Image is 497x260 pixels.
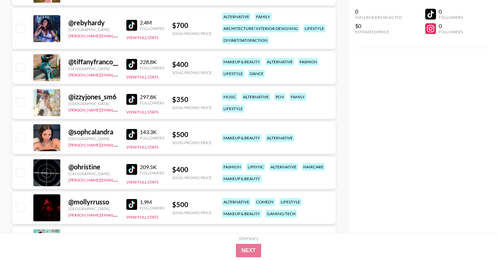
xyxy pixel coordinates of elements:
[68,176,200,183] a: [PERSON_NAME][EMAIL_ADDRESS][PERSON_NAME][DOMAIN_NAME]
[172,210,212,215] div: Song Promo Price
[222,175,261,183] div: makeup & beauty
[355,23,402,29] div: $0
[439,29,463,34] div: Followers
[140,19,164,26] div: 2.4M
[140,94,164,100] div: 297.8K
[255,198,275,206] div: comedy
[266,58,294,66] div: alternative
[172,165,212,174] div: $ 400
[172,140,212,145] div: Song Promo Price
[298,58,318,66] div: fashion
[140,26,164,31] div: Followers
[68,66,118,71] div: [GEOGRAPHIC_DATA]
[236,244,261,257] button: Next
[302,163,325,171] div: haircare
[68,93,118,101] div: @ izzyjones_sm6
[68,58,118,66] div: @ tiffanyfranco__
[222,105,244,112] div: lifestyle
[222,93,238,101] div: music
[172,21,212,30] div: $ 700
[126,20,137,31] img: TikTok
[126,180,158,185] button: View Full Stats
[172,130,212,139] div: $ 500
[140,205,164,210] div: Followers
[140,199,164,205] div: 1.9M
[222,134,261,142] div: makeup & beauty
[126,35,158,40] button: View Full Stats
[172,95,212,104] div: $ 350
[68,32,168,38] a: [PERSON_NAME][EMAIL_ADDRESS][DOMAIN_NAME]
[140,100,164,105] div: Followers
[140,170,164,175] div: Followers
[222,163,242,171] div: fashion
[126,74,158,79] button: View Full Stats
[68,206,118,211] div: [GEOGRAPHIC_DATA]
[355,29,402,34] div: Estimated Price
[68,136,118,141] div: [GEOGRAPHIC_DATA]
[68,233,118,241] div: @ ramiahvaldezzz
[68,19,118,27] div: @ rebyhardy
[242,93,270,101] div: alternative
[222,70,244,77] div: lifestyle
[68,163,118,171] div: @ ohristine
[126,215,158,220] button: View Full Stats
[126,94,137,105] img: TikTok
[172,105,212,110] div: Song Promo Price
[140,164,164,170] div: 209.5K
[355,15,402,20] div: Influencers Selected
[126,199,137,210] img: TikTok
[279,198,302,206] div: lifestyle
[222,210,261,218] div: makeup & beauty
[222,58,261,66] div: makeup & beauty
[140,129,164,135] div: 143.3K
[255,13,272,21] div: family
[126,144,158,150] button: View Full Stats
[126,129,137,140] img: TikTok
[140,135,164,140] div: Followers
[266,134,294,142] div: alternative
[239,236,258,241] div: Step 1 of 2
[140,59,164,65] div: 228.8K
[355,8,402,15] div: 0
[68,171,118,176] div: [GEOGRAPHIC_DATA]
[68,141,168,148] a: [PERSON_NAME][EMAIL_ADDRESS][DOMAIN_NAME]
[172,60,212,69] div: $ 400
[68,71,168,77] a: [PERSON_NAME][EMAIL_ADDRESS][DOMAIN_NAME]
[68,211,200,218] a: [PERSON_NAME][EMAIL_ADDRESS][PERSON_NAME][DOMAIN_NAME]
[463,226,489,252] iframe: Drift Widget Chat Controller
[222,13,251,21] div: alternative
[126,164,137,175] img: TikTok
[222,198,251,206] div: alternative
[269,163,298,171] div: alternative
[172,175,212,180] div: Song Promo Price
[140,65,164,70] div: Followers
[68,128,118,136] div: @ sophcalandra
[172,31,212,36] div: Song Promo Price
[248,70,265,77] div: dance
[126,59,137,70] img: TikTok
[266,210,297,218] div: gaming/tech
[439,15,463,20] div: Followers
[289,93,306,101] div: family
[439,23,463,29] div: 0
[172,200,212,209] div: $ 500
[274,93,285,101] div: pov
[246,163,265,171] div: lipsync
[222,25,299,32] div: architecture/ interior designing
[126,109,158,115] button: View Full Stats
[68,106,168,112] a: [PERSON_NAME][EMAIL_ADDRESS][DOMAIN_NAME]
[303,25,325,32] div: lifestyle
[222,36,269,44] div: diy/art/satisfaction
[172,70,212,75] div: Song Promo Price
[439,8,463,15] div: 0
[68,27,118,32] div: [GEOGRAPHIC_DATA]
[68,198,118,206] div: @ mollyrrusso
[68,101,118,106] div: [GEOGRAPHIC_DATA]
